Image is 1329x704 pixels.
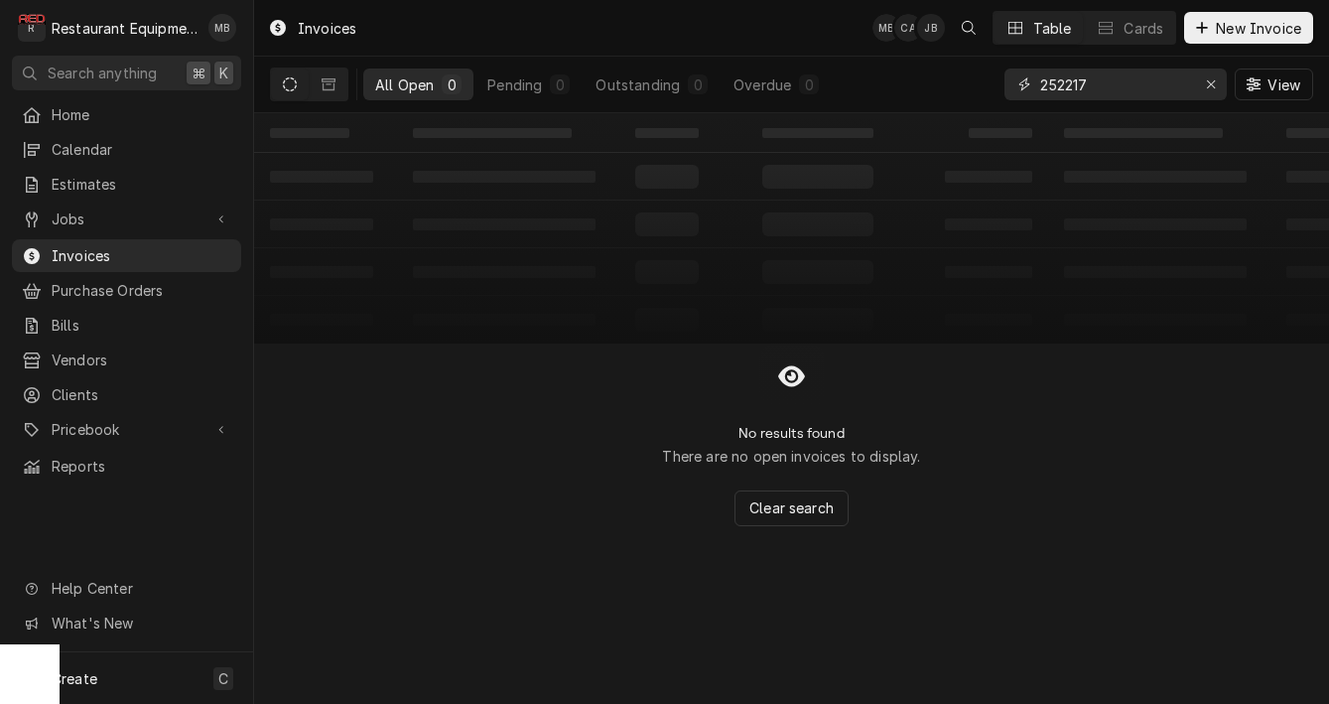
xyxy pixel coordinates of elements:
a: Reports [12,450,241,483]
span: Purchase Orders [52,280,231,301]
div: Chrissy Adams's Avatar [894,14,922,42]
button: Search anything⌘K [12,56,241,90]
a: Go to Pricebook [12,413,241,446]
span: ‌ [762,128,873,138]
span: Create [52,670,97,687]
span: ‌ [635,128,699,138]
a: Purchase Orders [12,274,241,307]
span: Calendar [52,139,231,160]
div: Matthew Brunty's Avatar [872,14,900,42]
a: Clients [12,378,241,411]
span: C [218,668,228,689]
div: Jaired Brunty's Avatar [917,14,945,42]
span: Clear search [745,497,838,518]
div: Pending [487,74,542,95]
span: Invoices [52,245,231,266]
button: Erase input [1195,69,1227,100]
div: MB [208,14,236,42]
div: Overdue [733,74,791,95]
button: Open search [953,12,985,44]
a: Invoices [12,239,241,272]
span: Help Center [52,578,229,599]
div: Outstanding [596,74,680,95]
button: Clear search [734,491,849,526]
span: K [219,63,228,83]
span: Estimates [52,174,231,195]
div: Restaurant Equipment Diagnostics [52,18,198,39]
span: Vendors [52,350,231,370]
span: ‌ [413,128,572,138]
a: Vendors [12,344,241,376]
div: JB [917,14,945,42]
a: Estimates [12,168,241,201]
button: New Invoice [1184,12,1313,44]
a: Calendar [12,133,241,166]
div: MB [872,14,900,42]
table: All Open Invoices List Loading [254,113,1329,344]
input: Keyword search [1040,69,1189,100]
span: Reports [52,456,231,477]
div: CA [894,14,922,42]
a: Home [12,98,241,131]
span: ‌ [969,128,1032,138]
div: 0 [554,74,566,95]
button: View [1235,69,1313,100]
div: 0 [692,74,704,95]
div: Cards [1124,18,1163,39]
span: What's New [52,613,229,634]
span: Home [52,104,231,125]
div: 0 [446,74,458,95]
p: There are no open invoices to display. [662,446,920,467]
span: ‌ [1064,128,1223,138]
span: Bills [52,315,231,336]
div: Restaurant Equipment Diagnostics's Avatar [18,14,46,42]
div: All Open [375,74,434,95]
h2: No results found [738,425,845,442]
div: Table [1033,18,1072,39]
span: Jobs [52,209,201,229]
a: Go to What's New [12,607,241,639]
div: R [18,14,46,42]
span: ⌘ [192,63,205,83]
span: Clients [52,384,231,405]
a: Go to Jobs [12,203,241,235]
span: Pricebook [52,419,201,440]
a: Bills [12,309,241,342]
a: Go to Help Center [12,572,241,605]
span: New Invoice [1212,18,1305,39]
div: 0 [803,74,815,95]
div: Matthew Brunty's Avatar [208,14,236,42]
span: ‌ [270,128,349,138]
span: View [1263,74,1304,95]
span: Search anything [48,63,157,83]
